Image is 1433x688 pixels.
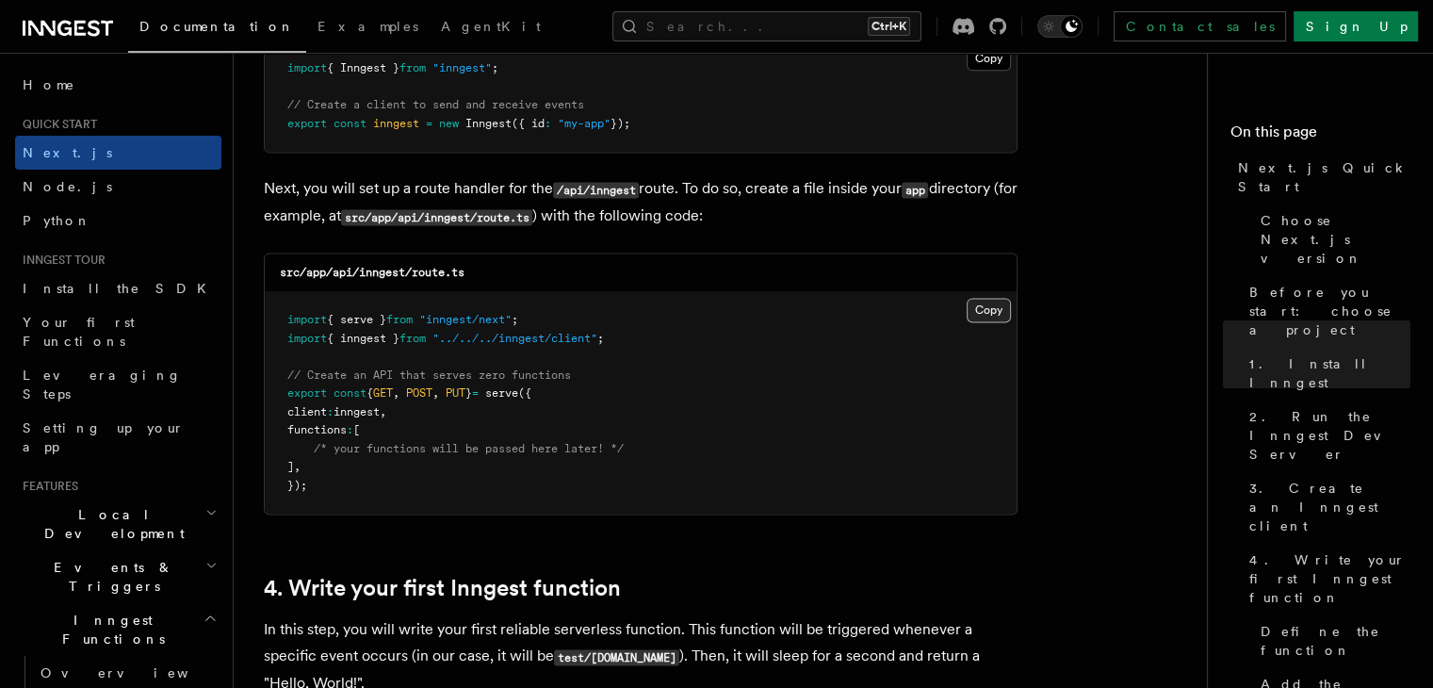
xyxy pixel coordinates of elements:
span: Documentation [139,19,295,34]
span: ; [597,332,604,345]
span: : [545,117,551,130]
span: { inngest } [327,332,399,345]
span: serve [485,386,518,400]
span: export [287,117,327,130]
span: Quick start [15,117,97,132]
span: , [393,386,399,400]
span: // Create a client to send and receive events [287,98,584,111]
span: Examples [318,19,418,34]
span: Setting up your app [23,420,185,454]
a: 1. Install Inngest [1242,347,1410,400]
span: , [432,386,439,400]
kbd: Ctrl+K [868,17,910,36]
span: ; [492,61,498,74]
a: Python [15,204,221,238]
span: = [472,386,479,400]
a: Next.js [15,136,221,170]
button: Inngest Functions [15,603,221,656]
code: test/[DOMAIN_NAME] [554,649,679,665]
span: Overview [41,665,235,680]
span: inngest [334,405,380,418]
span: const [334,117,366,130]
span: , [380,405,386,418]
a: 4. Write your first Inngest function [264,575,621,601]
span: Before you start: choose a project [1249,283,1410,339]
span: Next.js [23,145,112,160]
button: Copy [967,298,1011,322]
span: 3. Create an Inngest client [1249,479,1410,535]
span: { [366,386,373,400]
span: = [426,117,432,130]
span: "../../../inngest/client" [432,332,597,345]
span: Features [15,479,78,494]
span: 2. Run the Inngest Dev Server [1249,407,1410,464]
span: "inngest" [432,61,492,74]
span: Python [23,213,91,228]
span: , [294,460,301,473]
button: Search...Ctrl+K [612,11,921,41]
a: Next.js Quick Start [1230,151,1410,204]
span: client [287,405,327,418]
span: : [347,423,353,436]
span: import [287,61,327,74]
span: Next.js Quick Start [1238,158,1410,196]
span: Inngest Functions [15,611,204,648]
span: inngest [373,117,419,130]
a: Before you start: choose a project [1242,275,1410,347]
a: Install the SDK [15,271,221,305]
span: [ [353,423,360,436]
span: import [287,313,327,326]
span: // Create an API that serves zero functions [287,369,571,382]
span: Node.js [23,179,112,194]
span: }); [287,479,307,492]
code: src/app/api/inngest/route.ts [341,209,532,225]
span: const [334,386,366,400]
span: /* your functions will be passed here later! */ [314,442,624,455]
a: Contact sales [1114,11,1286,41]
span: export [287,386,327,400]
a: Your first Functions [15,305,221,358]
span: Inngest tour [15,253,106,268]
span: ({ [518,386,531,400]
a: Examples [306,6,430,51]
h4: On this page [1230,121,1410,151]
span: Your first Functions [23,315,135,349]
code: app [902,182,928,198]
span: ({ id [512,117,545,130]
button: Events & Triggers [15,550,221,603]
span: Leveraging Steps [23,368,182,401]
code: src/app/api/inngest/route.ts [280,266,464,279]
span: Events & Triggers [15,558,205,596]
span: import [287,332,327,345]
a: Leveraging Steps [15,358,221,411]
a: Documentation [128,6,306,53]
span: Home [23,75,75,94]
span: "my-app" [558,117,611,130]
span: functions [287,423,347,436]
p: Next, you will set up a route handler for the route. To do so, create a file inside your director... [264,175,1018,230]
span: PUT [446,386,465,400]
span: 1. Install Inngest [1249,354,1410,392]
button: Toggle dark mode [1037,15,1083,38]
span: { Inngest } [327,61,399,74]
a: 3. Create an Inngest client [1242,471,1410,543]
span: POST [406,386,432,400]
span: new [439,117,459,130]
span: } [465,386,472,400]
a: 2. Run the Inngest Dev Server [1242,400,1410,471]
a: Node.js [15,170,221,204]
a: Define the function [1253,614,1410,667]
a: 4. Write your first Inngest function [1242,543,1410,614]
span: Inngest [465,117,512,130]
span: : [327,405,334,418]
span: from [399,61,426,74]
span: Define the function [1261,622,1410,660]
a: Sign Up [1294,11,1418,41]
span: "inngest/next" [419,313,512,326]
a: Choose Next.js version [1253,204,1410,275]
a: Setting up your app [15,411,221,464]
span: from [386,313,413,326]
span: GET [373,386,393,400]
span: Install the SDK [23,281,218,296]
span: 4. Write your first Inngest function [1249,550,1410,607]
